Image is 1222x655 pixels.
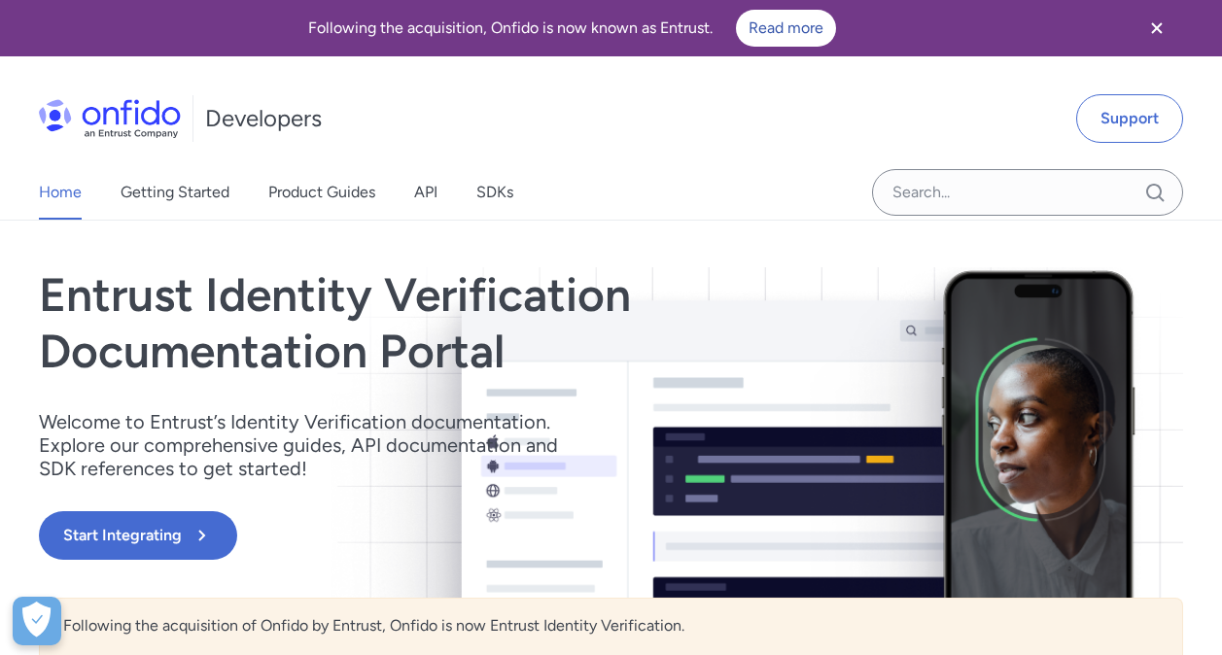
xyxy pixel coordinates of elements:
[1121,4,1193,52] button: Close banner
[13,597,61,645] button: Open Preferences
[476,165,513,220] a: SDKs
[121,165,229,220] a: Getting Started
[39,165,82,220] a: Home
[13,597,61,645] div: Cookie Preferences
[39,410,583,480] p: Welcome to Entrust’s Identity Verification documentation. Explore our comprehensive guides, API d...
[205,103,322,134] h1: Developers
[414,165,437,220] a: API
[39,99,181,138] img: Onfido Logo
[1076,94,1183,143] a: Support
[1145,17,1169,40] svg: Close banner
[39,267,840,379] h1: Entrust Identity Verification Documentation Portal
[736,10,836,47] a: Read more
[39,511,237,560] button: Start Integrating
[23,10,1121,47] div: Following the acquisition, Onfido is now known as Entrust.
[268,165,375,220] a: Product Guides
[872,169,1183,216] input: Onfido search input field
[39,511,840,560] a: Start Integrating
